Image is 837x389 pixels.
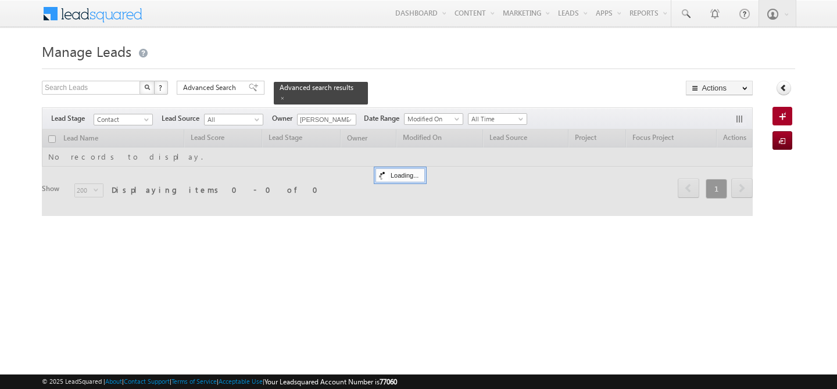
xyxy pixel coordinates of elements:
span: 77060 [380,377,397,386]
a: All [204,114,263,125]
a: Acceptable Use [219,377,263,385]
span: Modified On [405,114,460,124]
span: Date Range [364,113,404,124]
span: © 2025 LeadSquared | | | | | [42,376,397,387]
a: Contact Support [124,377,170,385]
span: Advanced search results [280,83,353,92]
button: ? [154,81,168,95]
span: Owner [272,113,297,124]
a: Show All Items [341,114,355,126]
img: Search [144,84,150,90]
span: Lead Source [162,113,204,124]
span: Contact [94,114,149,125]
a: Modified On [404,113,463,125]
span: ? [159,82,164,92]
a: Terms of Service [171,377,217,385]
a: About [105,377,122,385]
span: Your Leadsquared Account Number is [264,377,397,386]
span: Manage Leads [42,42,131,60]
span: All [205,114,260,125]
button: Actions [686,81,753,95]
a: Contact [94,114,153,125]
span: Lead Stage [51,113,94,124]
span: All Time [468,114,524,124]
a: All Time [468,113,527,125]
span: Advanced Search [183,82,239,93]
div: Loading... [375,168,425,182]
input: Type to Search [297,114,356,125]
